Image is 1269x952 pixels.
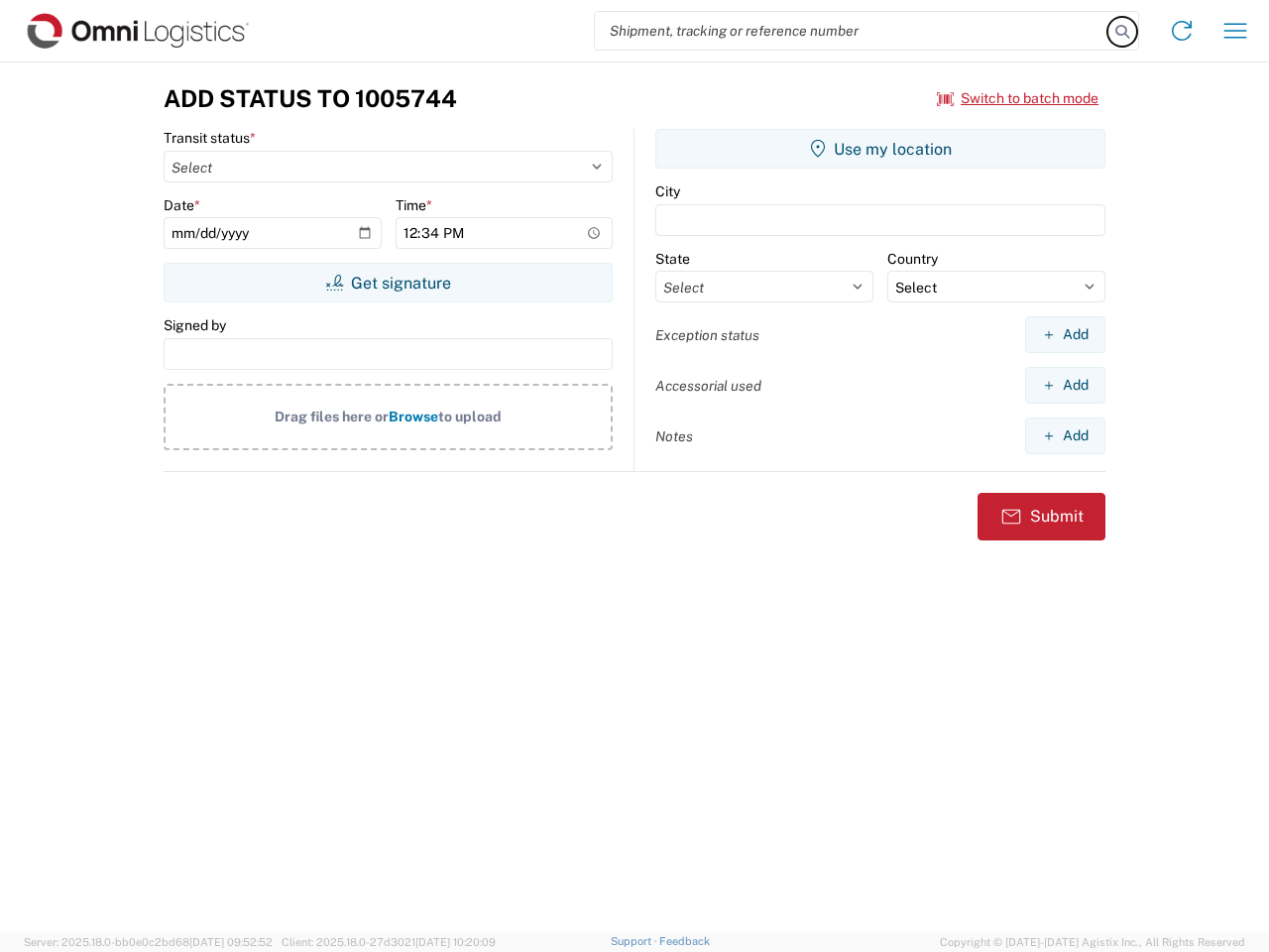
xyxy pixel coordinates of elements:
[655,129,1105,169] button: Use my location
[611,935,660,947] a: Support
[282,936,496,948] span: Client: 2025.18.0-27d3021
[655,326,759,344] label: Exception status
[164,84,457,113] h3: Add Status to 1005744
[655,377,761,395] label: Accessorial used
[887,250,938,268] label: Country
[595,12,1108,50] input: Shipment, tracking or reference number
[1025,417,1105,454] button: Add
[164,196,200,214] label: Date
[1025,316,1105,353] button: Add
[275,409,389,424] span: Drag files here or
[396,196,432,214] label: Time
[438,409,502,424] span: to upload
[164,263,613,302] button: Get signature
[937,82,1098,115] button: Switch to batch mode
[655,182,680,200] label: City
[940,933,1245,951] span: Copyright © [DATE]-[DATE] Agistix Inc., All Rights Reserved
[164,316,226,334] label: Signed by
[655,427,693,445] label: Notes
[389,409,438,424] span: Browse
[978,493,1105,540] button: Submit
[1025,367,1105,404] button: Add
[164,129,256,147] label: Transit status
[24,936,273,948] span: Server: 2025.18.0-bb0e0c2bd68
[655,250,690,268] label: State
[659,935,710,947] a: Feedback
[189,936,273,948] span: [DATE] 09:52:52
[415,936,496,948] span: [DATE] 10:20:09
